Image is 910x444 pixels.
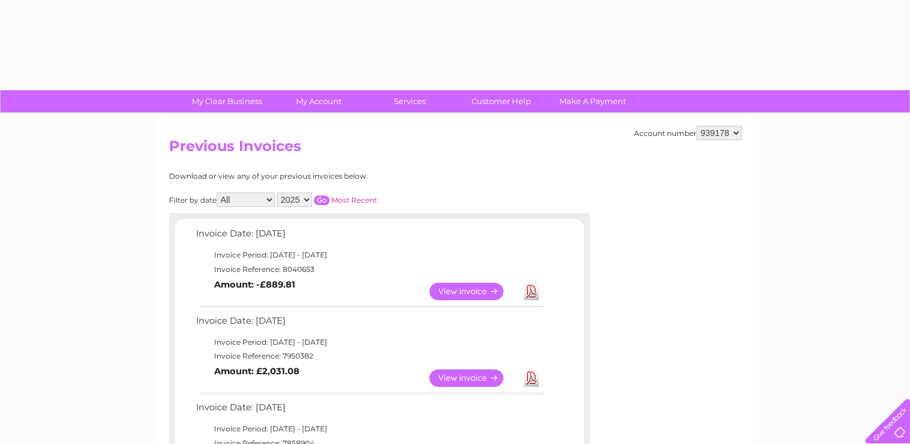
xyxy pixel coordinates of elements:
a: Services [360,90,460,113]
a: Most Recent [331,196,377,205]
a: Customer Help [452,90,551,113]
td: Invoice Period: [DATE] - [DATE] [193,422,545,436]
a: My Clear Business [177,90,277,113]
a: My Account [269,90,368,113]
td: Invoice Date: [DATE] [193,399,545,422]
a: Download [524,283,539,300]
a: Download [524,369,539,387]
td: Invoice Reference: 7950382 [193,349,545,363]
a: Make A Payment [543,90,642,113]
td: Invoice Reference: 8040653 [193,262,545,277]
a: View [429,369,518,387]
td: Invoice Date: [DATE] [193,226,545,248]
div: Filter by date [169,193,485,207]
h2: Previous Invoices [169,138,742,161]
div: Download or view any of your previous invoices below. [169,172,485,180]
b: Amount: -£889.81 [214,279,295,290]
td: Invoice Period: [DATE] - [DATE] [193,248,545,262]
a: View [429,283,518,300]
td: Invoice Period: [DATE] - [DATE] [193,335,545,350]
td: Invoice Date: [DATE] [193,313,545,335]
b: Amount: £2,031.08 [214,366,300,377]
div: Account number [634,126,742,140]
